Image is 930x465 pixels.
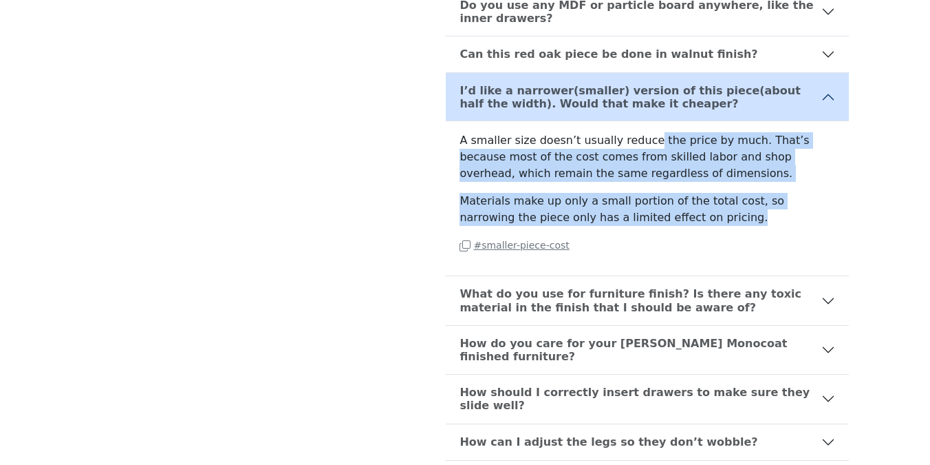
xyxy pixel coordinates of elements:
[459,240,569,251] small: # smaller-piece-cost
[446,73,849,121] button: I’d like a narrower(smaller) version of this piece(about half the width). Would that make it chea...
[459,287,821,313] b: What do you use for furniture finish? Is there any toxic material in the finish that I should be ...
[459,337,821,363] b: How do you care for your [PERSON_NAME] Monocoat finished furniture?
[446,276,849,324] button: What do you use for furniture finish? Is there any toxic material in the finish that I should be ...
[459,84,821,110] b: I’d like a narrower(smaller) version of this piece(about half the width). Would that make it chea...
[446,37,849,72] button: Can this red oak piece be done in walnut finish?
[459,193,835,226] p: Materials make up only a small portion of the total cost, so narrowing the piece only has a limit...
[459,48,757,61] b: Can this red oak piece be done in walnut finish?
[446,424,849,460] button: How can I adjust the legs so they don’t wobble?
[459,132,835,182] p: A smaller size doesn’t usually reduce the price by much. That’s because most of the cost comes fr...
[446,375,849,423] button: How should I correctly insert drawers to make sure they slide well?
[459,238,569,251] a: #smaller-piece-cost
[459,435,757,448] b: How can I adjust the legs so they don’t wobble?
[446,326,849,374] button: How do you care for your [PERSON_NAME] Monocoat finished furniture?
[459,386,821,412] b: How should I correctly insert drawers to make sure they slide well?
